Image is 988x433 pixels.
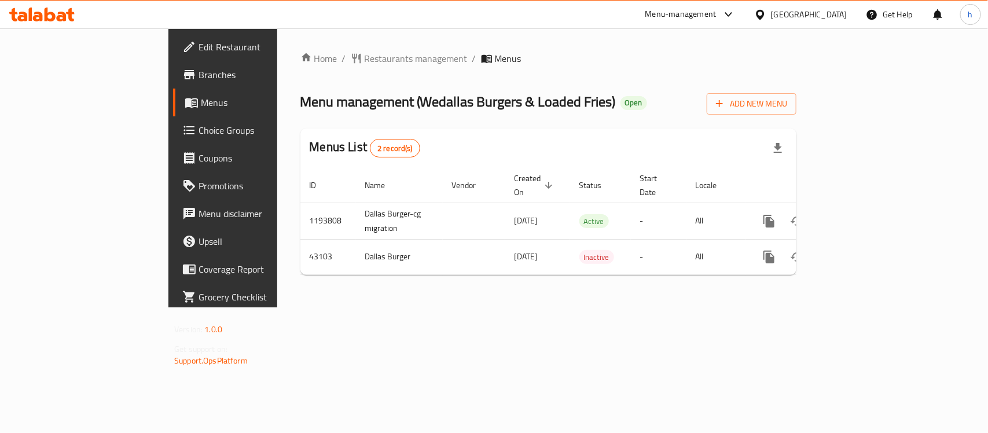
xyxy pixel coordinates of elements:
[579,178,617,192] span: Status
[755,207,783,235] button: more
[771,8,847,21] div: [GEOGRAPHIC_DATA]
[579,250,614,264] div: Inactive
[645,8,717,21] div: Menu-management
[365,178,401,192] span: Name
[356,203,443,239] td: Dallas Burger-cg migration
[199,262,324,276] span: Coverage Report
[620,98,647,108] span: Open
[300,52,796,65] nav: breadcrumb
[173,200,333,227] a: Menu disclaimer
[356,239,443,274] td: Dallas Burger
[515,213,538,228] span: [DATE]
[173,116,333,144] a: Choice Groups
[452,178,491,192] span: Vendor
[579,214,609,228] div: Active
[199,207,324,221] span: Menu disclaimer
[310,178,332,192] span: ID
[764,134,792,162] div: Export file
[631,203,686,239] td: -
[174,322,203,337] span: Version:
[204,322,222,337] span: 1.0.0
[472,52,476,65] li: /
[199,68,324,82] span: Branches
[579,215,609,228] span: Active
[515,249,538,264] span: [DATE]
[199,123,324,137] span: Choice Groups
[495,52,521,65] span: Menus
[199,290,324,304] span: Grocery Checklist
[310,138,420,157] h2: Menus List
[199,151,324,165] span: Coupons
[365,52,468,65] span: Restaurants management
[201,96,324,109] span: Menus
[199,179,324,193] span: Promotions
[173,255,333,283] a: Coverage Report
[199,40,324,54] span: Edit Restaurant
[640,171,673,199] span: Start Date
[173,283,333,311] a: Grocery Checklist
[696,178,732,192] span: Locale
[173,61,333,89] a: Branches
[174,342,227,357] span: Get support on:
[968,8,973,21] span: h
[716,97,787,111] span: Add New Menu
[631,239,686,274] td: -
[620,96,647,110] div: Open
[351,52,468,65] a: Restaurants management
[173,89,333,116] a: Menus
[783,243,811,271] button: Change Status
[199,234,324,248] span: Upsell
[686,239,746,274] td: All
[300,89,616,115] span: Menu management ( Wedallas Burgers & Loaded Fries )
[173,33,333,61] a: Edit Restaurant
[746,168,876,203] th: Actions
[515,171,556,199] span: Created On
[173,172,333,200] a: Promotions
[686,203,746,239] td: All
[370,143,420,154] span: 2 record(s)
[342,52,346,65] li: /
[579,251,614,264] span: Inactive
[707,93,796,115] button: Add New Menu
[783,207,811,235] button: Change Status
[370,139,420,157] div: Total records count
[300,168,876,275] table: enhanced table
[174,353,248,368] a: Support.OpsPlatform
[173,227,333,255] a: Upsell
[755,243,783,271] button: more
[173,144,333,172] a: Coupons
